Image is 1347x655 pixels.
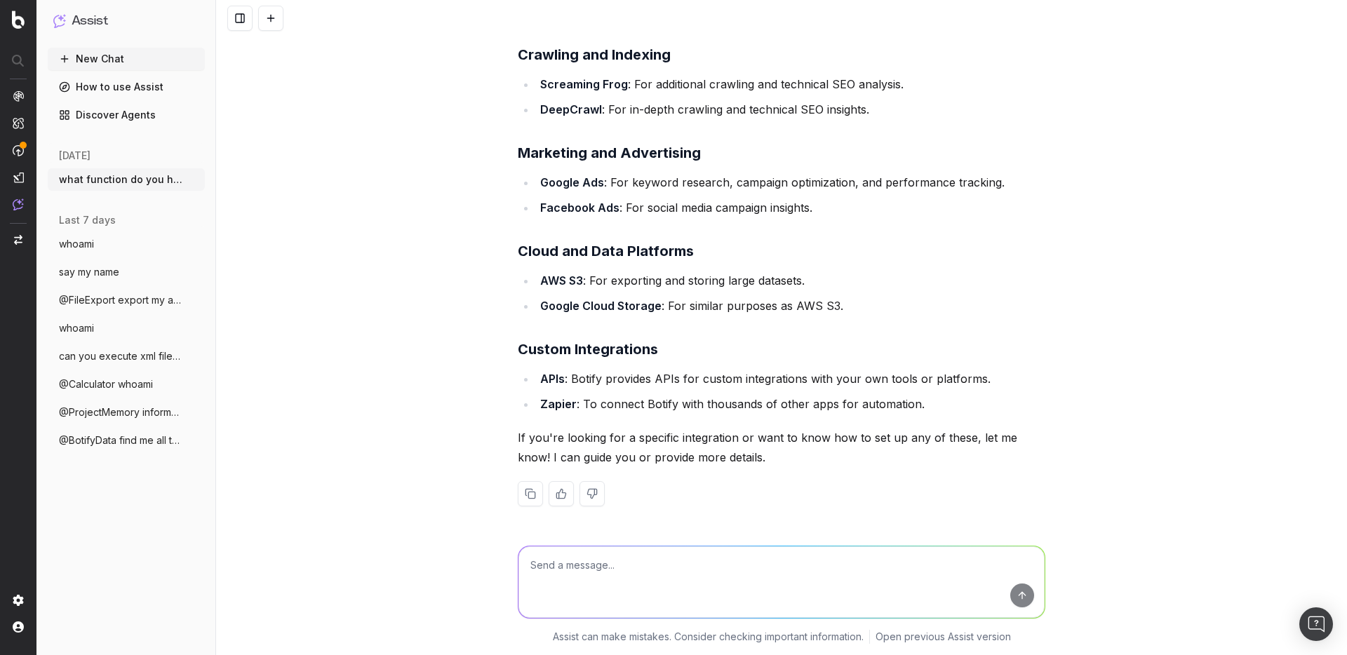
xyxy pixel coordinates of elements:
h1: Assist [72,11,108,31]
div: Open Intercom Messenger [1299,607,1333,641]
span: say my name [59,265,119,279]
img: Assist [53,14,66,27]
span: last 7 days [59,213,116,227]
li: : For additional crawling and technical SEO analysis. [536,74,1045,94]
button: @BotifyData find me all the analyses don [48,429,205,452]
img: Setting [13,595,24,606]
strong: Google Cloud Storage [540,299,662,313]
strong: APIs [540,372,565,386]
button: whoami [48,233,205,255]
img: Activation [13,144,24,156]
button: @Calculator whoami [48,373,205,396]
strong: Marketing and Advertising [518,144,701,161]
li: : To connect Botify with thousands of other apps for automation. [536,394,1045,414]
img: Botify logo [12,11,25,29]
span: @Calculator whoami [59,377,153,391]
p: If you're looking for a specific integration or want to know how to set up any of these, let me k... [518,428,1045,467]
li: : For keyword research, campaign optimization, and performance tracking. [536,173,1045,192]
button: whoami [48,317,205,339]
li: : Botify provides APIs for custom integrations with your own tools or platforms. [536,369,1045,389]
a: Discover Agents [48,104,205,126]
strong: DeepCrawl [540,102,602,116]
strong: Google Ads [540,175,604,189]
strong: Facebook Ads [540,201,619,215]
strong: Cloud and Data Platforms [518,243,694,259]
strong: Custom Integrations [518,341,658,358]
img: Studio [13,172,24,183]
img: Switch project [14,235,22,245]
span: can you execute xml files ? [59,349,182,363]
li: : For in-depth crawling and technical SEO insights. [536,100,1045,119]
strong: Zapier [540,397,577,411]
img: Intelligence [13,117,24,129]
strong: Screaming Frog [540,77,628,91]
button: @FileExport export my account informatio [48,289,205,311]
span: what function do you have access to ? [59,173,182,187]
span: @ProjectMemory information about project [59,405,182,419]
img: My account [13,621,24,633]
a: Open previous Assist version [876,630,1011,644]
span: [DATE] [59,149,91,163]
li: : For social media campaign insights. [536,198,1045,217]
button: Assist [53,11,199,31]
span: @BotifyData find me all the analyses don [59,433,182,447]
img: Assist [13,198,24,210]
button: what function do you have access to ? [48,168,205,191]
p: Assist can make mistakes. Consider checking important information. [553,630,864,644]
span: whoami [59,237,94,251]
li: : For similar purposes as AWS S3. [536,296,1045,316]
button: New Chat [48,48,205,70]
img: Analytics [13,90,24,102]
span: @FileExport export my account informatio [59,293,182,307]
strong: AWS S3 [540,274,583,288]
a: How to use Assist [48,76,205,98]
li: : For exporting and storing large datasets. [536,271,1045,290]
button: can you execute xml files ? [48,345,205,367]
button: say my name [48,261,205,283]
span: whoami [59,321,94,335]
button: @ProjectMemory information about project [48,401,205,424]
strong: Crawling and Indexing [518,46,671,63]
